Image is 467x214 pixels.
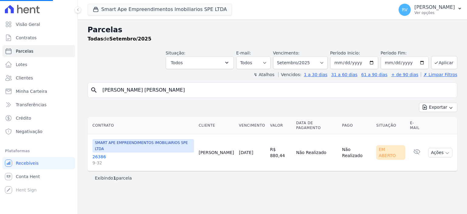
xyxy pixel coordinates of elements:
th: Pago [340,117,374,134]
a: Conta Hent [2,170,75,183]
strong: Todas [88,36,103,42]
a: Clientes [2,72,75,84]
span: Clientes [16,75,33,81]
a: Visão Geral [2,18,75,30]
span: 9-32 [92,160,194,166]
span: Parcelas [16,48,33,54]
a: Crédito [2,112,75,124]
th: Valor [268,117,294,134]
a: ✗ Limpar Filtros [421,72,457,77]
span: Recebíveis [16,160,39,166]
div: Em Aberto [376,145,405,160]
th: Vencimento [237,117,268,134]
button: Aplicar [431,56,457,69]
td: [PERSON_NAME] [196,134,237,171]
td: Não Realizado [340,134,374,171]
td: Não Realizado [294,134,340,171]
a: 1 a 30 dias [304,72,327,77]
span: Todos [171,59,183,66]
span: SMART APE EMPREENDIMENTOS IMOBILIARIOS SPE LTDA [92,139,194,153]
button: Smart Ape Empreendimentos Imobiliarios SPE LTDA [88,4,232,15]
span: Negativação [16,128,43,135]
p: de [88,35,151,43]
th: E-mail [408,117,426,134]
a: Minha Carteira [2,85,75,97]
a: 263869-32 [92,154,194,166]
i: search [90,86,98,94]
label: ↯ Atalhos [254,72,274,77]
a: Lotes [2,58,75,71]
span: RV [402,8,408,12]
a: Negativação [2,125,75,138]
span: Minha Carteira [16,88,47,94]
label: Período Fim: [381,50,429,56]
label: Situação: [166,51,185,55]
p: [PERSON_NAME] [414,4,455,10]
div: Plataformas [5,147,73,155]
th: Cliente [196,117,237,134]
p: Ver opções [414,10,455,15]
b: 1 [113,176,116,181]
span: Contratos [16,35,36,41]
th: Situação [374,117,407,134]
button: Exportar [419,103,457,112]
label: E-mail: [236,51,251,55]
label: Vencidos: [278,72,301,77]
button: Todos [166,56,234,69]
th: Contrato [88,117,196,134]
a: Parcelas [2,45,75,57]
strong: Setembro/2025 [109,36,151,42]
a: [DATE] [239,150,253,155]
td: R$ 880,44 [268,134,294,171]
span: Lotes [16,61,27,68]
input: Buscar por nome do lote ou do cliente [99,84,455,96]
span: Conta Hent [16,174,40,180]
p: Exibindo parcela [95,175,132,181]
a: 31 a 60 dias [331,72,357,77]
span: Visão Geral [16,21,40,27]
span: Transferências [16,102,47,108]
label: Vencimento: [273,51,299,55]
span: Crédito [16,115,31,121]
th: Data de Pagamento [294,117,340,134]
h2: Parcelas [88,24,457,35]
a: 61 a 90 dias [361,72,387,77]
a: Contratos [2,32,75,44]
a: Transferências [2,99,75,111]
label: Período Inicío: [330,51,360,55]
a: Recebíveis [2,157,75,169]
a: + de 90 dias [391,72,418,77]
button: RV [PERSON_NAME] Ver opções [394,1,467,18]
button: Ações [428,148,452,157]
